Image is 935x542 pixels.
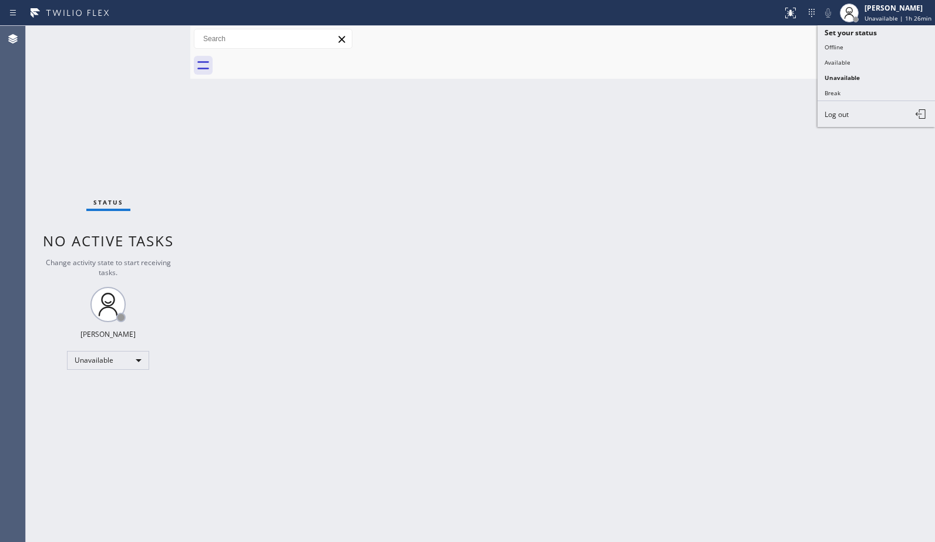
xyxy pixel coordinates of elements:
[820,5,836,21] button: Mute
[46,257,171,277] span: Change activity state to start receiving tasks.
[194,29,352,48] input: Search
[93,198,123,206] span: Status
[67,351,149,370] div: Unavailable
[80,329,136,339] div: [PERSON_NAME]
[865,14,931,22] span: Unavailable | 1h 26min
[43,231,174,250] span: No active tasks
[865,3,931,13] div: [PERSON_NAME]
